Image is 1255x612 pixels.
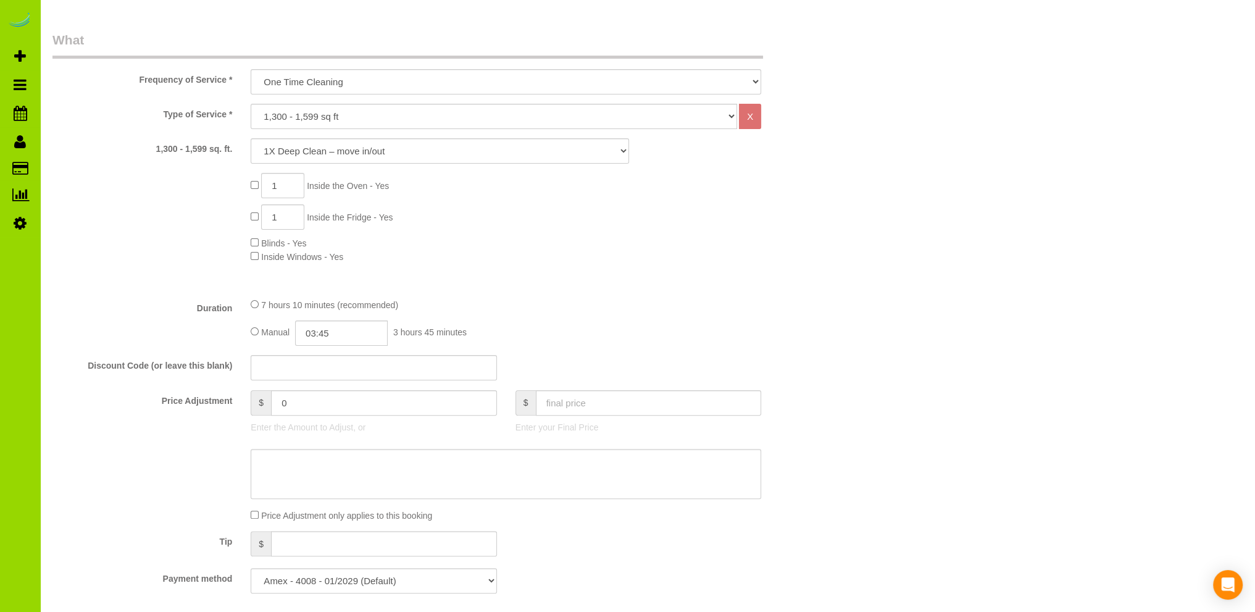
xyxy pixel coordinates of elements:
[43,138,241,155] label: 1,300 - 1,599 sq. ft.
[7,12,32,30] img: Automaid Logo
[43,104,241,120] label: Type of Service *
[43,355,241,372] label: Discount Code (or leave this blank)
[307,212,393,222] span: Inside the Fridge - Yes
[261,327,290,337] span: Manual
[43,531,241,548] label: Tip
[261,238,306,248] span: Blinds - Yes
[536,390,762,416] input: final price
[43,69,241,86] label: Frequency of Service *
[261,511,432,521] span: Price Adjustment only applies to this booking
[251,390,271,416] span: $
[251,531,271,556] span: $
[1213,570,1243,600] div: Open Intercom Messenger
[52,31,763,59] legend: What
[261,300,398,310] span: 7 hours 10 minutes (recommended)
[307,181,389,191] span: Inside the Oven - Yes
[515,421,761,434] p: Enter your Final Price
[43,568,241,585] label: Payment method
[43,298,241,314] label: Duration
[43,390,241,407] label: Price Adjustment
[261,252,343,262] span: Inside Windows - Yes
[515,390,536,416] span: $
[251,421,496,434] p: Enter the Amount to Adjust, or
[393,327,467,337] span: 3 hours 45 minutes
